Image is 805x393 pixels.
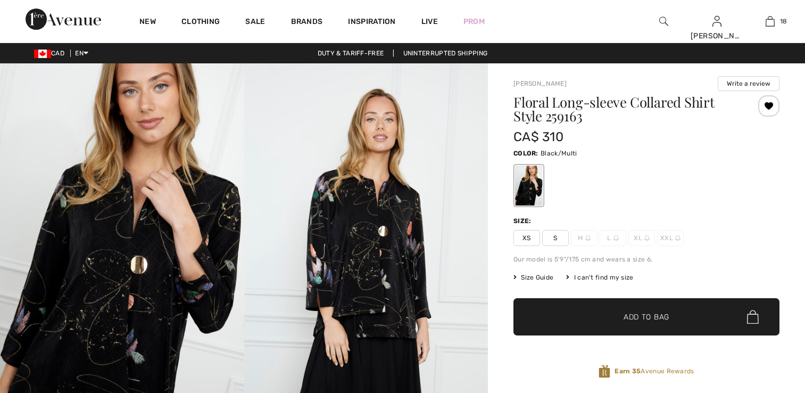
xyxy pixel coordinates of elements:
a: Prom [463,16,485,27]
div: I can't find my size [566,273,633,282]
button: Write a review [718,76,779,91]
div: [PERSON_NAME] [691,30,743,42]
div: Black/Multi [515,166,543,206]
span: XL [628,230,655,246]
span: XS [513,230,540,246]
img: Canadian Dollar [34,50,51,58]
span: CAD [34,50,69,57]
img: My Bag [766,15,775,28]
img: ring-m.svg [585,235,591,241]
a: Clothing [181,17,220,28]
img: Avenue Rewards [599,364,610,379]
span: Color: [513,150,538,157]
a: Brands [291,17,323,28]
img: My Info [712,15,721,28]
img: ring-m.svg [644,235,650,241]
a: Live [421,16,438,27]
span: Black/Multi [541,150,577,157]
div: Size: [513,216,534,226]
a: Sale [245,17,265,28]
a: 18 [744,15,796,28]
h1: Floral Long-sleeve Collared Shirt Style 259163 [513,95,735,123]
a: New [139,17,156,28]
span: Size Guide [513,273,553,282]
strong: Earn 35 [615,367,641,375]
img: search the website [659,15,668,28]
img: Bag.svg [747,310,759,324]
span: 18 [780,17,787,26]
a: Sign In [712,16,721,26]
span: Add to Bag [624,312,669,323]
span: M [571,230,597,246]
span: Avenue Rewards [615,366,694,376]
img: ring-m.svg [675,235,680,241]
div: Our model is 5'9"/175 cm and wears a size 6. [513,255,779,264]
span: L [600,230,626,246]
span: Inspiration [348,17,395,28]
button: Add to Bag [513,298,779,335]
img: ring-m.svg [613,235,619,241]
img: 1ère Avenue [26,9,101,30]
span: S [542,230,569,246]
span: CA$ 310 [513,129,563,144]
a: [PERSON_NAME] [513,80,567,87]
span: EN [75,50,88,57]
span: XXL [657,230,684,246]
